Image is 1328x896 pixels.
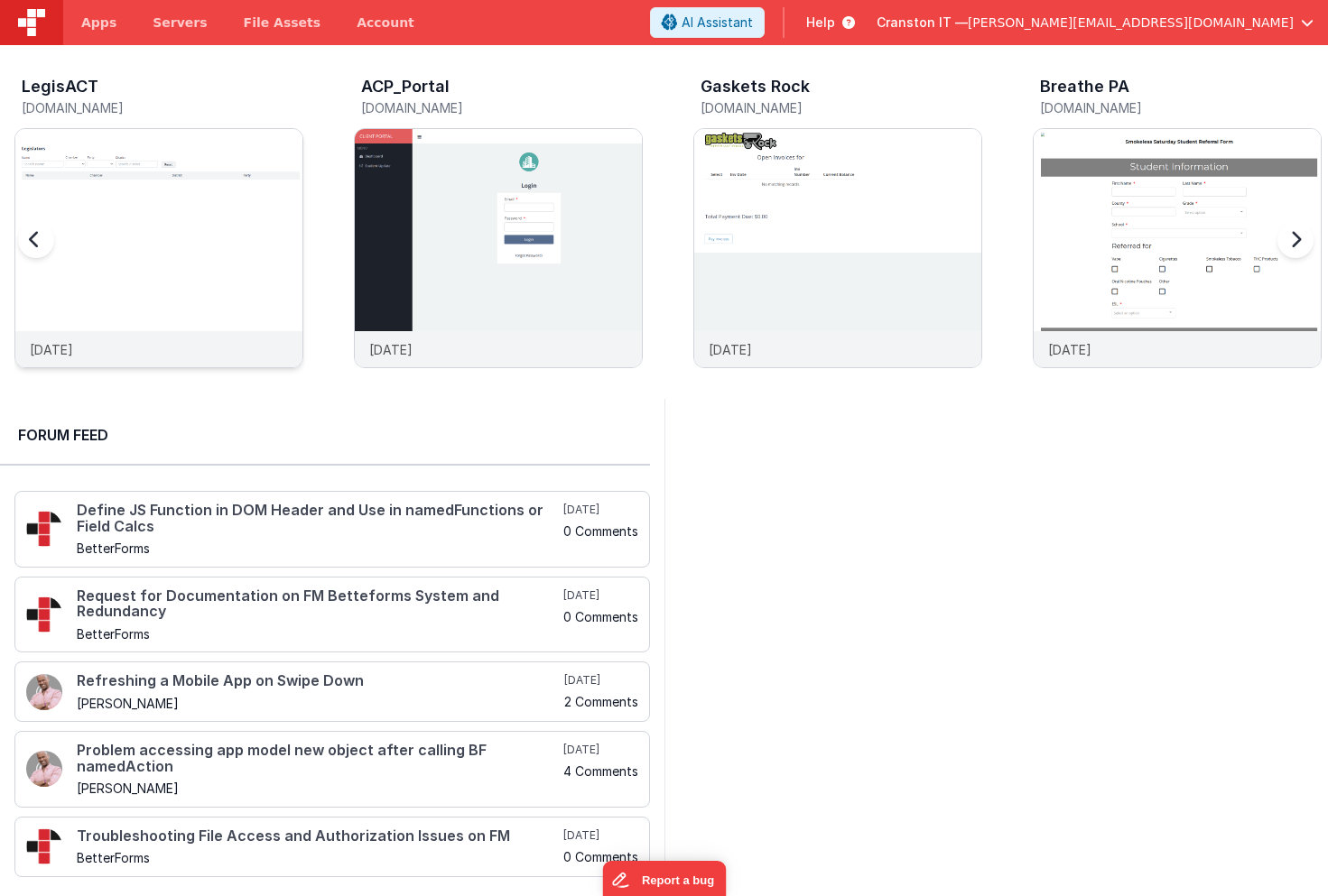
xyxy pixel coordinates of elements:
h5: [DATE] [564,673,638,688]
h2: Forum Feed [18,424,632,446]
h4: Request for Documentation on FM Betteforms System and Redundancy [77,588,560,620]
h5: [DOMAIN_NAME] [22,101,303,115]
h5: BetterForms [77,541,560,555]
h5: [DOMAIN_NAME] [701,101,982,115]
span: Apps [81,14,116,32]
h5: [DOMAIN_NAME] [361,101,643,115]
h5: 0 Comments [563,610,638,624]
button: Cranston IT — [PERSON_NAME][EMAIL_ADDRESS][DOMAIN_NAME] [877,14,1314,32]
a: Request for Documentation on FM Betteforms System and Redundancy BetterForms [DATE] 0 Comments [14,577,650,653]
span: [PERSON_NAME][EMAIL_ADDRESS][DOMAIN_NAME] [968,14,1294,32]
span: Servers [153,14,207,32]
span: AI Assistant [682,14,753,32]
h3: ACP_Portal [361,78,450,96]
h5: [DATE] [563,588,638,603]
h5: 0 Comments [563,524,638,538]
h4: Refreshing a Mobile App on Swipe Down [77,673,561,689]
span: Help [806,14,835,32]
button: AI Assistant [650,7,765,38]
h5: [DATE] [563,503,638,517]
span: Cranston IT — [877,14,968,32]
a: Problem accessing app model new object after calling BF namedAction [PERSON_NAME] [DATE] 4 Comments [14,731,650,808]
p: [DATE] [369,340,413,359]
a: Define JS Function in DOM Header and Use in namedFunctions or Field Calcs BetterForms [DATE] 0 Co... [14,491,650,568]
h5: [PERSON_NAME] [77,697,561,710]
h5: 2 Comments [564,695,638,708]
h4: Problem accessing app model new object after calling BF namedAction [77,743,560,774]
span: File Assets [244,14,321,32]
img: 295_2.png [26,828,62,864]
img: 295_2.png [26,511,62,547]
h4: Define JS Function in DOM Header and Use in namedFunctions or Field Calcs [77,503,560,534]
p: [DATE] [709,340,752,359]
h3: Breathe PA [1040,78,1129,96]
h5: [DATE] [563,828,638,843]
img: 411_2.png [26,751,62,787]
a: Troubleshooting File Access and Authorization Issues on FM BetterForms [DATE] 0 Comments [14,817,650,877]
h3: LegisACT [22,78,98,96]
p: [DATE] [1048,340,1091,359]
img: 295_2.png [26,596,62,633]
a: Refreshing a Mobile App on Swipe Down [PERSON_NAME] [DATE] 2 Comments [14,661,650,722]
h5: 4 Comments [563,764,638,778]
h4: Troubleshooting File Access and Authorization Issues on FM [77,828,560,845]
h5: BetterForms [77,627,560,641]
h5: [DATE] [563,743,638,757]
h5: [DOMAIN_NAME] [1040,101,1322,115]
h5: BetterForms [77,851,560,864]
img: 411_2.png [26,674,62,710]
h5: [PERSON_NAME] [77,781,560,795]
h5: 0 Comments [563,850,638,864]
h3: Gaskets Rock [701,78,810,96]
